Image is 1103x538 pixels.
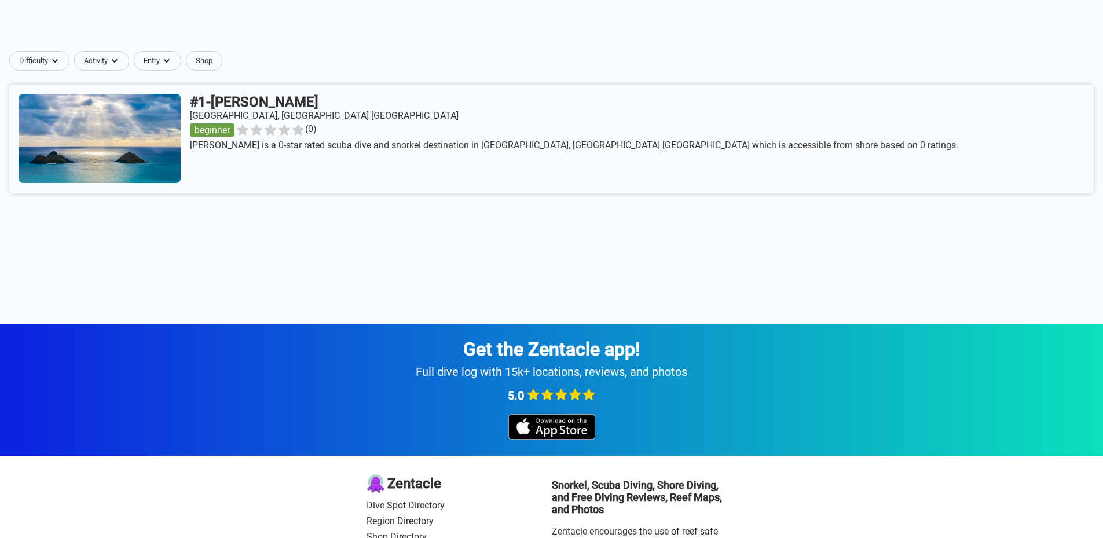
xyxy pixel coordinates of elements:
[162,56,171,65] img: dropdown caret
[74,51,134,71] button: Activitydropdown caret
[508,389,524,402] span: 5.0
[84,56,108,65] span: Activity
[508,431,595,442] a: iOS app store
[50,56,60,65] img: dropdown caret
[9,51,74,71] button: Difficultydropdown caret
[552,479,737,515] h3: Snorkel, Scuba Diving, Shore Diving, and Free Diving Reviews, Reef Maps, and Photos
[14,338,1089,360] div: Get the Zentacle app!
[110,56,119,65] img: dropdown caret
[186,51,222,71] a: Shop
[508,414,595,440] img: iOS app store
[367,474,385,493] img: logo
[19,56,48,65] span: Difficulty
[387,475,441,492] span: Zentacle
[367,515,552,526] a: Region Directory
[367,500,552,511] a: Dive Spot Directory
[144,56,160,65] span: Entry
[134,51,186,71] button: Entrydropdown caret
[14,365,1089,379] div: Full dive log with 15k+ locations, reviews, and photos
